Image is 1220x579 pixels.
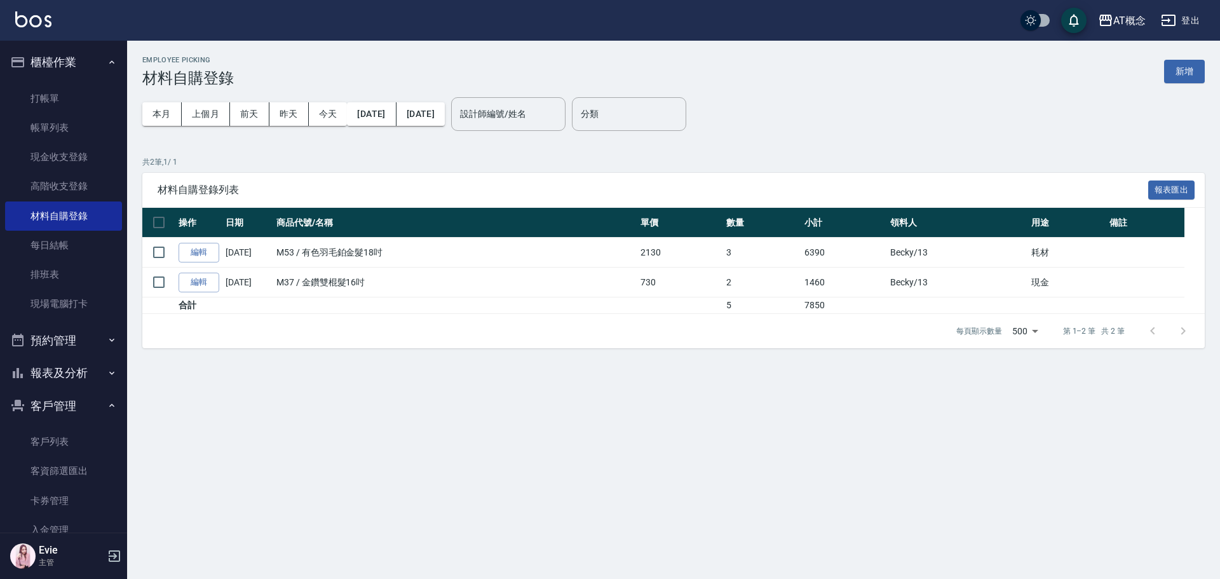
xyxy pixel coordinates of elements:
[1028,268,1106,297] td: 現金
[887,238,1028,268] td: Becky /13
[1148,183,1195,195] a: 報表匯出
[15,11,51,27] img: Logo
[1028,208,1106,238] th: 用途
[801,238,887,268] td: 6390
[273,208,637,238] th: 商品代號/名稱
[5,84,122,113] a: 打帳單
[175,208,222,238] th: 操作
[347,102,396,126] button: [DATE]
[637,208,723,238] th: 單價
[5,201,122,231] a: 材料自購登錄
[269,102,309,126] button: 昨天
[179,273,219,292] a: 編輯
[1007,314,1043,348] div: 500
[5,231,122,260] a: 每日結帳
[887,208,1028,238] th: 領料人
[158,184,1148,196] span: 材料自購登錄列表
[5,172,122,201] a: 高階收支登錄
[1113,13,1146,29] div: AT概念
[637,238,723,268] td: 2130
[723,238,801,268] td: 3
[5,289,122,318] a: 現場電腦打卡
[1156,9,1205,32] button: 登出
[309,102,348,126] button: 今天
[5,260,122,289] a: 排班表
[801,208,887,238] th: 小計
[142,56,234,64] h2: Employee Picking
[1093,8,1151,34] button: AT概念
[723,297,801,314] td: 5
[142,156,1205,168] p: 共 2 筆, 1 / 1
[273,238,637,268] td: M53 / 有色羽毛鉑金髮18吋
[222,238,273,268] td: [DATE]
[5,357,122,390] button: 報表及分析
[5,456,122,486] a: 客資篩選匯出
[142,69,234,87] h3: 材料自購登錄
[182,102,230,126] button: 上個月
[801,268,887,297] td: 1460
[1148,181,1195,200] button: 報表匯出
[637,268,723,297] td: 730
[5,113,122,142] a: 帳單列表
[723,208,801,238] th: 數量
[1061,8,1087,33] button: save
[1106,208,1184,238] th: 備註
[396,102,445,126] button: [DATE]
[5,46,122,79] button: 櫃檯作業
[39,544,104,557] h5: Evie
[1164,60,1205,83] button: 新增
[5,390,122,423] button: 客戶管理
[10,543,36,569] img: Person
[1063,325,1125,337] p: 第 1–2 筆 共 2 筆
[801,297,887,314] td: 7850
[5,142,122,172] a: 現金收支登錄
[723,268,801,297] td: 2
[175,297,222,314] td: 合計
[5,486,122,515] a: 卡券管理
[142,102,182,126] button: 本月
[887,268,1028,297] td: Becky /13
[5,427,122,456] a: 客戶列表
[39,557,104,568] p: 主管
[1028,238,1106,268] td: 耗材
[179,243,219,262] a: 編輯
[230,102,269,126] button: 前天
[222,268,273,297] td: [DATE]
[956,325,1002,337] p: 每頁顯示數量
[273,268,637,297] td: M37 / 金鑽雙棍髮16吋
[222,208,273,238] th: 日期
[1164,65,1205,77] a: 新增
[5,515,122,545] a: 入金管理
[5,324,122,357] button: 預約管理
